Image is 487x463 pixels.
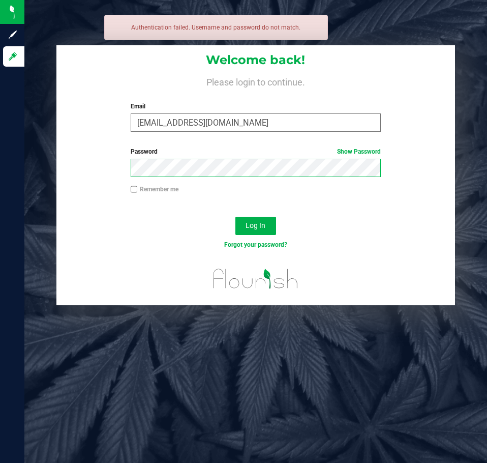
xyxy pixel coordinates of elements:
[131,185,178,194] label: Remember me
[337,148,381,155] a: Show Password
[206,261,306,297] img: flourish_logo.svg
[8,51,18,62] inline-svg: Log in
[8,30,18,40] inline-svg: Sign up
[246,221,265,229] span: Log In
[56,53,454,67] h1: Welcome back!
[56,75,454,88] h4: Please login to continue.
[224,241,287,248] a: Forgot your password?
[131,148,158,155] span: Password
[131,102,381,111] label: Email
[235,217,276,235] button: Log In
[104,15,328,40] div: Authentication failed. Username and password do not match.
[131,186,138,193] input: Remember me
